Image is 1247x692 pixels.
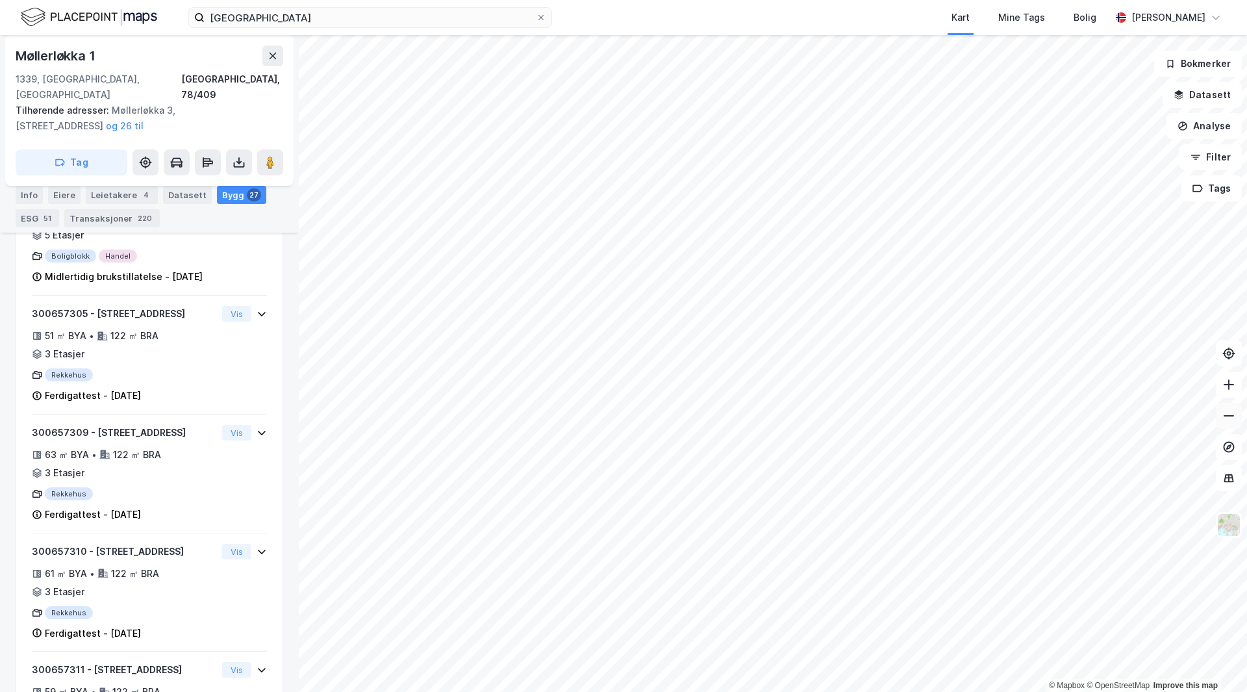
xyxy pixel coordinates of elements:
[222,662,251,678] button: Vis
[45,566,87,582] div: 61 ㎡ BYA
[92,450,97,460] div: •
[45,507,141,522] div: Ferdigattest - [DATE]
[1087,681,1150,690] a: OpenStreetMap
[1153,681,1218,690] a: Improve this map
[89,331,94,341] div: •
[1163,82,1242,108] button: Datasett
[1182,630,1247,692] iframe: Chat Widget
[41,212,54,225] div: 51
[222,544,251,559] button: Vis
[45,584,84,600] div: 3 Etasjer
[45,346,84,362] div: 3 Etasjer
[45,388,141,404] div: Ferdigattest - [DATE]
[1216,513,1241,537] img: Z
[205,8,536,27] input: Søk på adresse, matrikkel, gårdeiere, leietakere eller personer
[1179,144,1242,170] button: Filter
[1154,51,1242,77] button: Bokmerker
[16,186,43,204] div: Info
[110,328,158,344] div: 122 ㎡ BRA
[32,306,217,322] div: 300657305 - [STREET_ADDRESS]
[32,662,217,678] div: 300657311 - [STREET_ADDRESS]
[45,465,84,481] div: 3 Etasjer
[998,10,1045,25] div: Mine Tags
[16,45,97,66] div: Møllerløkka 1
[48,186,81,204] div: Eiere
[1166,113,1242,139] button: Analyse
[32,425,217,441] div: 300657309 - [STREET_ADDRESS]
[45,328,86,344] div: 51 ㎡ BYA
[135,212,155,225] div: 220
[951,10,970,25] div: Kart
[45,227,84,243] div: 5 Etasjer
[222,425,251,441] button: Vis
[111,566,159,582] div: 122 ㎡ BRA
[86,186,158,204] div: Leietakere
[16,71,181,103] div: 1339, [GEOGRAPHIC_DATA], [GEOGRAPHIC_DATA]
[32,544,217,559] div: 300657310 - [STREET_ADDRESS]
[1074,10,1096,25] div: Bolig
[247,188,261,201] div: 27
[1131,10,1205,25] div: [PERSON_NAME]
[16,105,112,116] span: Tilhørende adresser:
[45,626,141,641] div: Ferdigattest - [DATE]
[217,186,266,204] div: Bygg
[163,186,212,204] div: Datasett
[222,306,251,322] button: Vis
[16,209,59,227] div: ESG
[21,6,157,29] img: logo.f888ab2527a4732fd821a326f86c7f29.svg
[1049,681,1085,690] a: Mapbox
[64,209,160,227] div: Transaksjoner
[1181,175,1242,201] button: Tags
[45,269,203,285] div: Midlertidig brukstillatelse - [DATE]
[45,447,89,463] div: 63 ㎡ BYA
[16,149,127,175] button: Tag
[113,447,161,463] div: 122 ㎡ BRA
[16,103,273,134] div: Møllerløkka 3, [STREET_ADDRESS]
[140,188,153,201] div: 4
[181,71,283,103] div: [GEOGRAPHIC_DATA], 78/409
[90,569,95,579] div: •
